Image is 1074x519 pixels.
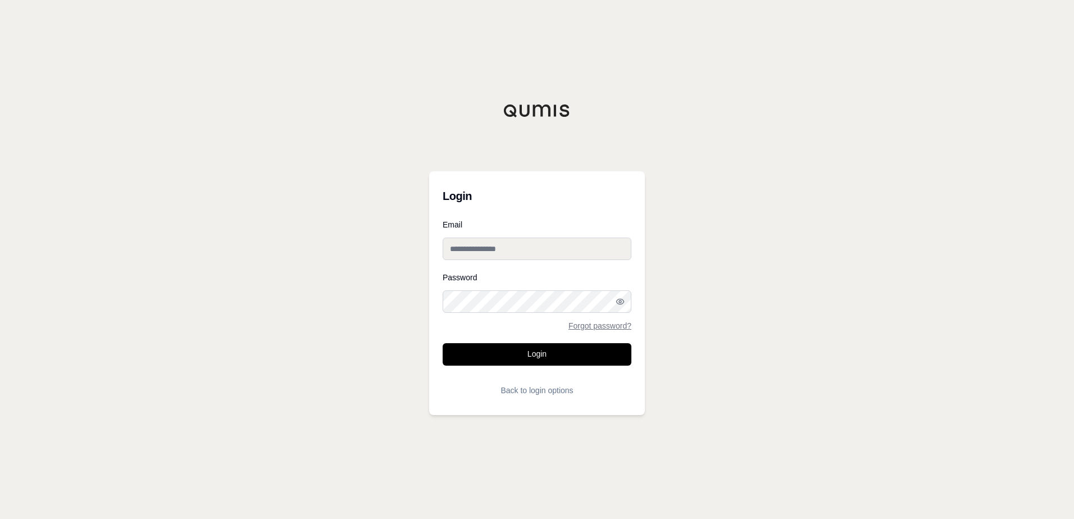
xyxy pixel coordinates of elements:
[503,104,571,117] img: Qumis
[443,185,631,207] h3: Login
[443,379,631,402] button: Back to login options
[443,343,631,366] button: Login
[568,322,631,330] a: Forgot password?
[443,221,631,229] label: Email
[443,274,631,281] label: Password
